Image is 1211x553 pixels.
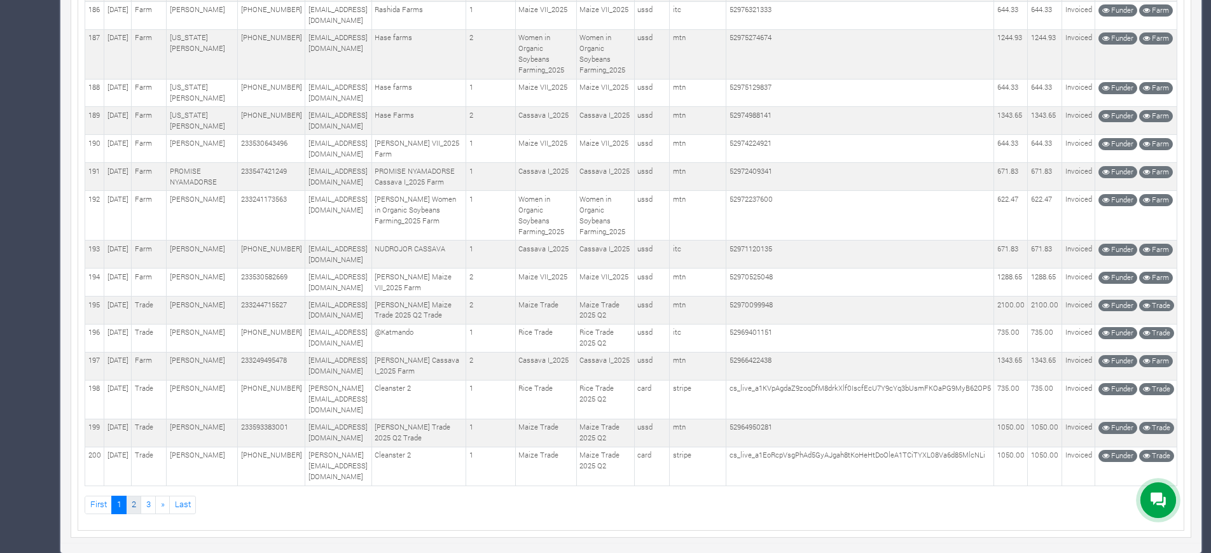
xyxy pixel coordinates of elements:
td: itc [670,1,726,29]
td: Maize Trade [515,447,576,486]
a: Trade [1139,383,1174,395]
td: Invoiced [1062,79,1095,107]
a: Farm [1139,32,1173,45]
td: [DATE] [104,419,132,447]
td: 233249495478 [238,352,305,380]
td: Invoiced [1062,324,1095,352]
a: Funder [1098,110,1137,122]
td: Invoiced [1062,352,1095,380]
td: Women in Organic Soybeans Farming_2025 [576,29,634,79]
td: 1 [466,191,515,241]
td: Maize VII_2025 [515,79,576,107]
td: ussd [634,352,669,380]
td: 233241173563 [238,191,305,241]
td: [DATE] [104,324,132,352]
td: itc [670,241,726,269]
td: 2 [466,297,515,325]
td: [EMAIL_ADDRESS][DOMAIN_NAME] [305,79,372,107]
td: [DATE] [104,447,132,486]
td: 644.33 [994,135,1028,163]
td: 200 [85,447,104,486]
td: 1 [466,241,515,269]
td: [PERSON_NAME] [167,1,238,29]
td: ussd [634,297,669,325]
td: 188 [85,79,104,107]
td: Invoiced [1062,241,1095,269]
td: Cassava I_2025 [515,107,576,135]
td: [EMAIL_ADDRESS][DOMAIN_NAME] [305,1,372,29]
td: 52971120135 [726,241,994,269]
a: Trade [1139,300,1174,312]
td: Maize VII_2025 [576,135,634,163]
a: Trade [1139,327,1174,339]
td: [US_STATE] [PERSON_NAME] [167,79,238,107]
td: Maize Trade 2025 Q2 [576,447,634,486]
td: 1050.00 [994,419,1028,447]
td: Trade [132,447,167,486]
td: 198 [85,380,104,419]
td: Invoiced [1062,297,1095,325]
td: 52970099948 [726,297,994,325]
td: 52976321333 [726,1,994,29]
td: Invoiced [1062,419,1095,447]
td: Rice Trade 2025 Q2 [576,380,634,419]
td: card [634,380,669,419]
td: 1 [466,1,515,29]
td: [EMAIL_ADDRESS][DOMAIN_NAME] [305,135,372,163]
td: 196 [85,324,104,352]
td: mtn [670,352,726,380]
a: 1 [111,496,127,514]
td: 644.33 [1028,135,1062,163]
td: ussd [634,419,669,447]
td: 622.47 [994,191,1028,241]
td: [EMAIL_ADDRESS][DOMAIN_NAME] [305,29,372,79]
td: mtn [670,163,726,191]
td: [PERSON_NAME] [167,297,238,325]
td: 52975129837 [726,79,994,107]
td: Farm [132,135,167,163]
td: Farm [132,269,167,297]
td: 1244.93 [1028,29,1062,79]
td: 233530582669 [238,269,305,297]
a: Farm [1139,166,1173,178]
nav: Page Navigation [85,496,1177,514]
td: [PERSON_NAME] Maize VII_2025 Farm [371,269,466,297]
td: [EMAIL_ADDRESS][DOMAIN_NAME] [305,269,372,297]
td: cs_live_a1EoRcpVsgPhAd5GyAJgah8tKoHeHtDoOleA1TCiTYXL08Va6d85MlcNLi [726,447,994,486]
td: Cassava I_2025 [515,352,576,380]
td: NUDROJOR CASSAVA [371,241,466,269]
td: Rice Trade 2025 Q2 [576,324,634,352]
td: [PERSON_NAME] [167,419,238,447]
td: Hase farms [371,79,466,107]
td: 671.83 [994,163,1028,191]
td: [DATE] [104,352,132,380]
td: 233530643496 [238,135,305,163]
td: [PERSON_NAME] [167,324,238,352]
a: Funder [1098,138,1137,150]
td: Cassava I_2025 [576,163,634,191]
td: Women in Organic Soybeans Farming_2025 [515,191,576,241]
td: [US_STATE] [PERSON_NAME] [167,29,238,79]
td: ussd [634,241,669,269]
td: 735.00 [1028,380,1062,419]
a: Farm [1139,194,1173,206]
a: Funder [1098,32,1137,45]
td: Invoiced [1062,380,1095,419]
td: Women in Organic Soybeans Farming_2025 [515,29,576,79]
a: Last [169,496,196,514]
td: [PERSON_NAME] [167,135,238,163]
td: Maize Trade 2025 Q2 [576,419,634,447]
td: Cassava I_2025 [576,107,634,135]
td: 735.00 [994,324,1028,352]
td: ussd [634,135,669,163]
td: [EMAIL_ADDRESS][DOMAIN_NAME] [305,163,372,191]
td: 1050.00 [1028,419,1062,447]
a: Farm [1139,272,1173,284]
td: [EMAIL_ADDRESS][DOMAIN_NAME] [305,352,372,380]
td: [PERSON_NAME] [167,447,238,486]
td: 2 [466,269,515,297]
td: 1 [466,447,515,486]
td: 233547421249 [238,163,305,191]
a: Funder [1098,166,1137,178]
td: Maize VII_2025 [515,269,576,297]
